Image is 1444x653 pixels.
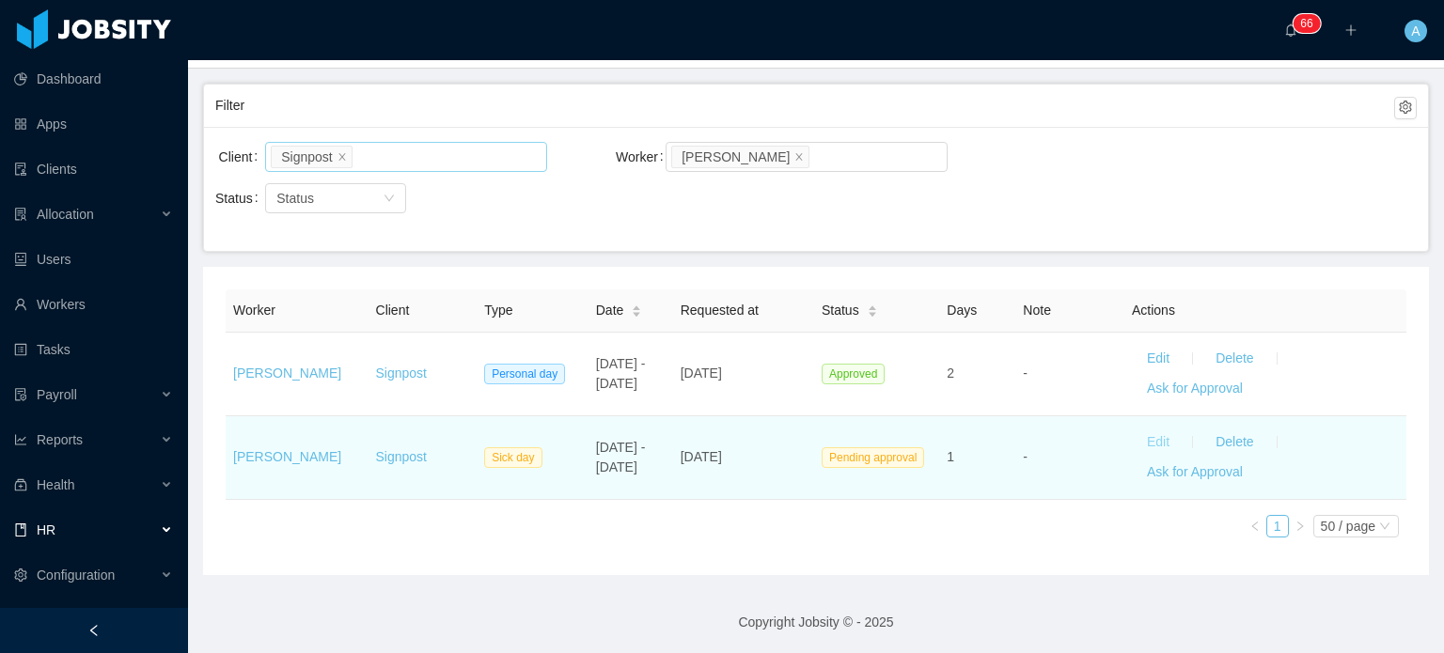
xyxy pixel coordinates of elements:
a: icon: auditClients [14,150,173,188]
a: icon: robotUsers [14,241,173,278]
i: icon: medicine-box [14,478,27,491]
span: Worker [233,303,275,318]
li: Next Page [1289,515,1311,537]
input: Client [356,146,367,168]
i: icon: setting [14,568,27,582]
a: 1 [1267,516,1288,536]
i: icon: plus [1344,23,1358,37]
label: Worker [616,149,671,164]
span: Personal day [484,364,565,384]
i: icon: book [14,523,27,536]
input: Worker [813,146,824,168]
div: Sort [631,303,642,316]
button: Ask for Approval [1132,374,1258,404]
li: Previous Page [1244,515,1266,537]
span: Status [822,301,859,320]
i: icon: bell [1284,23,1297,37]
span: Status [276,191,314,206]
a: [PERSON_NAME] [233,365,341,381]
i: icon: close [337,151,347,163]
label: Client [219,149,266,164]
span: [DATE] - [DATE] [596,440,646,474]
span: Days [947,303,977,318]
span: Pending approval [822,447,924,468]
i: icon: line-chart [14,433,27,446]
i: icon: caret-down [632,310,642,316]
i: icon: file-protect [14,388,27,401]
span: 1 [947,449,954,464]
span: Note [1023,303,1051,318]
a: icon: profileTasks [14,331,173,368]
span: Approved [822,364,885,384]
span: - [1023,365,1028,381]
a: icon: appstoreApps [14,105,173,143]
button: icon: setting [1394,97,1417,119]
p: 6 [1307,14,1313,33]
i: icon: down [384,193,395,206]
button: Delete [1201,344,1268,374]
span: Type [484,303,512,318]
span: [DATE] - [DATE] [596,356,646,391]
span: Date [596,301,624,320]
div: Sort [867,303,878,316]
li: Signpost [271,146,352,168]
i: icon: down [1379,521,1390,534]
span: Sick day [484,447,541,468]
span: Reports [37,432,83,447]
i: icon: caret-up [867,303,877,308]
label: Status [215,191,266,206]
span: [DATE] [681,365,722,381]
span: A [1411,20,1420,42]
sup: 66 [1293,14,1320,33]
div: 50 / page [1321,516,1375,536]
button: Delete [1201,428,1268,458]
span: Client [376,303,410,318]
i: icon: right [1295,521,1306,532]
span: Configuration [37,567,115,583]
button: Edit [1132,344,1185,374]
span: Actions [1132,303,1175,318]
div: [PERSON_NAME] [682,147,790,167]
span: Payroll [37,387,77,402]
a: [PERSON_NAME] [233,449,341,464]
li: Adrian Burgos [671,146,809,168]
a: icon: userWorkers [14,286,173,323]
button: Ask for Approval [1132,458,1258,488]
span: 2 [947,365,954,381]
div: Filter [215,88,1394,123]
div: Signpost [281,147,332,167]
span: [DATE] [681,449,722,464]
p: 6 [1300,14,1307,33]
i: icon: solution [14,208,27,221]
i: icon: left [1249,521,1261,532]
span: Requested at [681,303,759,318]
a: Signpost [376,365,427,381]
i: icon: caret-up [632,303,642,308]
i: icon: caret-down [867,310,877,316]
button: Edit [1132,428,1185,458]
span: Allocation [37,207,94,222]
a: Signpost [376,449,427,464]
i: icon: close [794,151,804,163]
a: icon: pie-chartDashboard [14,60,173,98]
span: Health [37,477,74,492]
span: HR [37,522,55,537]
span: - [1023,449,1028,464]
li: 1 [1266,515,1289,537]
